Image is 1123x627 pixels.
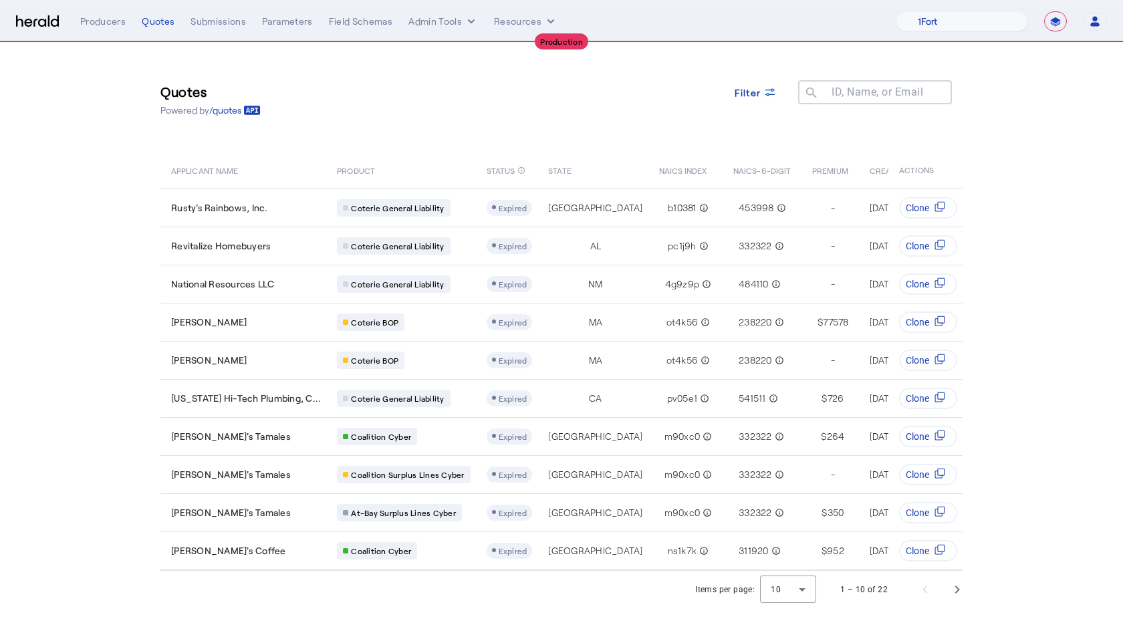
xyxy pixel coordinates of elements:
span: Clone [906,239,929,253]
button: Clone [899,540,957,561]
span: NM [588,277,603,291]
span: [PERSON_NAME] [171,316,247,329]
span: 484110 [739,277,769,291]
span: Expired [499,356,527,365]
button: Resources dropdown menu [494,15,557,28]
span: NAICS-6-DIGIT [733,163,791,176]
mat-icon: info_outline [697,392,709,405]
mat-icon: info_outline [700,430,712,443]
span: [DATE] 4:58 PM [870,545,935,556]
mat-icon: search [798,86,821,102]
button: Clone [899,426,957,447]
span: Expired [499,394,527,403]
span: Coterie BOP [351,317,398,328]
span: 952 [827,544,844,557]
span: [GEOGRAPHIC_DATA] [548,430,642,443]
span: 4g9z9p [665,277,700,291]
div: Field Schemas [329,15,393,28]
span: Coalition Cyber [351,431,411,442]
span: ns1k7k [668,544,697,557]
span: STATE [548,163,571,176]
span: [GEOGRAPHIC_DATA] [548,506,642,519]
mat-icon: info_outline [769,277,781,291]
mat-icon: info_outline [772,354,784,367]
div: Parameters [262,15,313,28]
span: Clone [906,544,929,557]
mat-label: ID, Name, or Email [832,86,923,98]
span: 332322 [739,430,772,443]
span: 311920 [739,544,769,557]
div: Submissions [191,15,246,28]
span: Coterie General Liability [351,279,444,289]
span: 264 [827,430,845,443]
span: APPLICANT NAME [171,163,238,176]
span: Coterie General Liability [351,241,444,251]
button: Clone [899,311,957,333]
mat-icon: info_outline [769,544,781,557]
span: [PERSON_NAME]'s Coffee [171,544,286,557]
span: Clone [906,354,929,367]
span: [DATE] 12:18 PM [870,507,936,518]
span: [GEOGRAPHIC_DATA] [548,544,642,557]
span: [DATE] 12:18 PM [870,430,936,442]
button: Clone [899,502,957,523]
span: At-Bay Surplus Lines Cyber [351,507,456,518]
span: Revitalize Homebuyers [171,239,271,253]
div: Producers [80,15,126,28]
span: [PERSON_NAME]'s Tamales [171,468,291,481]
span: [PERSON_NAME]'s Tamales [171,506,291,519]
mat-icon: info_outline [697,239,709,253]
span: 77578 [823,316,848,329]
span: STATUS [487,163,515,176]
span: 541511 [739,392,766,405]
span: 453998 [739,201,774,215]
span: Coterie BOP [351,355,398,366]
button: Filter [724,80,788,104]
span: Coalition Surplus Lines Cyber [351,469,464,480]
span: 332322 [739,239,772,253]
span: Rusty's Rainbows, Inc. [171,201,268,215]
span: [DATE] 2:56 PM [870,392,935,404]
h3: Quotes [160,82,261,101]
span: $ [822,506,827,519]
span: [DATE] 2:57 PM [870,316,934,328]
mat-icon: info_outline [772,316,784,329]
mat-icon: info_outline [697,201,709,215]
span: - [831,201,835,215]
span: pc1j9h [668,239,697,253]
mat-icon: info_outline [772,468,784,481]
span: PREMIUM [812,163,848,176]
span: Expired [499,203,527,213]
span: CREATED [870,163,906,176]
div: 1 – 10 of 22 [840,583,888,596]
button: Clone [899,388,957,409]
span: ot4k56 [666,354,699,367]
span: PRODUCT [337,163,375,176]
span: $ [821,430,826,443]
mat-icon: info_outline [698,316,710,329]
span: 350 [828,506,844,519]
span: - [831,468,835,481]
p: Powered by [160,104,261,117]
span: [GEOGRAPHIC_DATA] [548,201,642,215]
span: MA [589,316,603,329]
span: [DATE] 2:56 PM [870,354,935,366]
span: ot4k56 [666,316,699,329]
mat-icon: info_outline [700,468,712,481]
span: m90xc0 [664,506,701,519]
div: Quotes [142,15,174,28]
span: - [831,354,835,367]
button: internal dropdown menu [408,15,478,28]
button: Clone [899,235,957,257]
mat-icon: info_outline [766,392,778,405]
span: Expired [499,470,527,479]
span: Coterie General Liability [351,203,444,213]
span: [DATE] 4:43 PM [870,202,936,213]
span: [DATE] 12:18 PM [870,469,936,480]
span: NAICS INDEX [659,163,707,176]
span: Clone [906,430,929,443]
span: Clone [906,468,929,481]
span: Expired [499,508,527,517]
span: Filter [735,86,761,100]
div: Items per page: [695,583,755,596]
